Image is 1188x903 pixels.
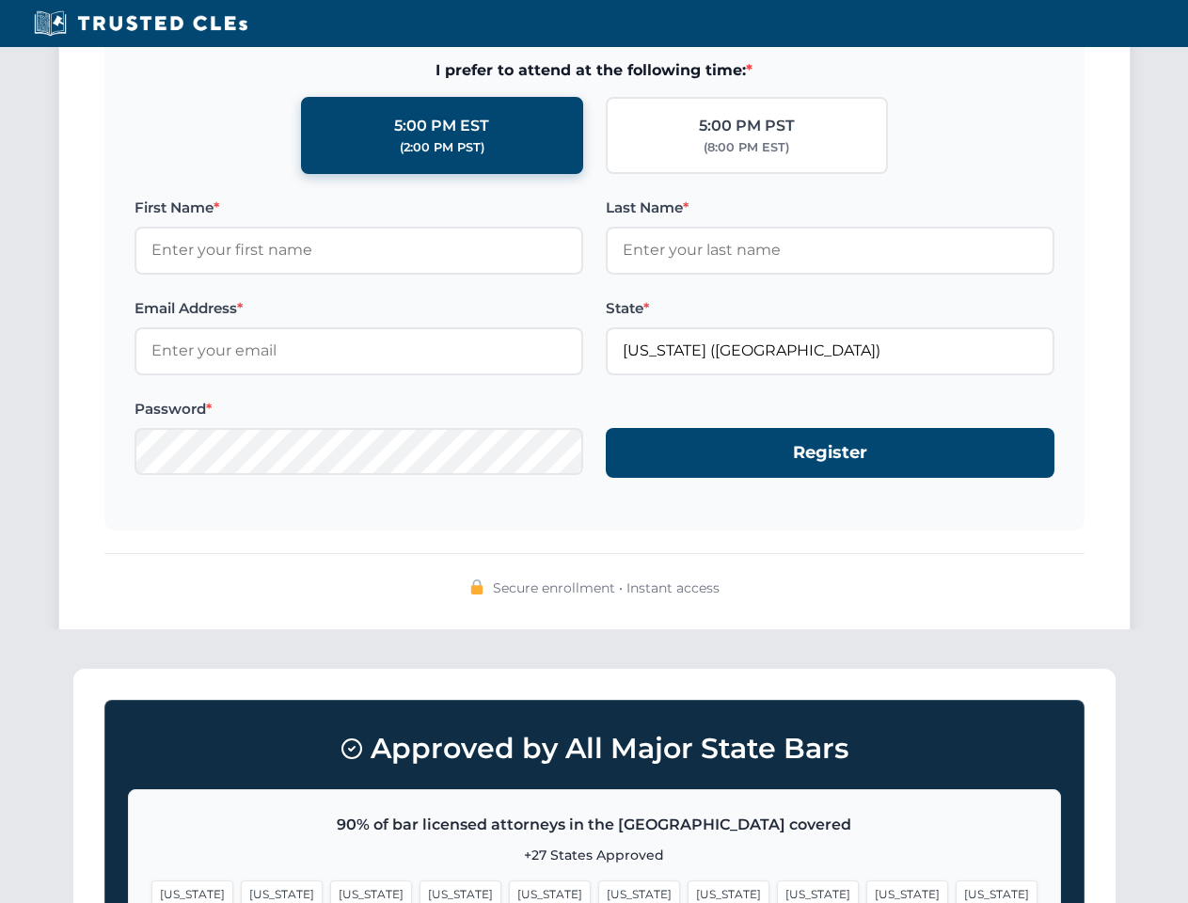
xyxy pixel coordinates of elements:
[151,813,1038,837] p: 90% of bar licensed attorneys in the [GEOGRAPHIC_DATA] covered
[394,114,489,138] div: 5:00 PM EST
[135,327,583,374] input: Enter your email
[699,114,795,138] div: 5:00 PM PST
[135,58,1054,83] span: I prefer to attend at the following time:
[135,297,583,320] label: Email Address
[469,579,484,594] img: 🔒
[606,197,1054,219] label: Last Name
[135,197,583,219] label: First Name
[606,428,1054,478] button: Register
[704,138,789,157] div: (8:00 PM EST)
[128,723,1061,774] h3: Approved by All Major State Bars
[400,138,484,157] div: (2:00 PM PST)
[151,845,1038,865] p: +27 States Approved
[28,9,253,38] img: Trusted CLEs
[606,227,1054,274] input: Enter your last name
[606,297,1054,320] label: State
[135,227,583,274] input: Enter your first name
[606,327,1054,374] input: Florida (FL)
[135,398,583,420] label: Password
[493,578,720,598] span: Secure enrollment • Instant access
